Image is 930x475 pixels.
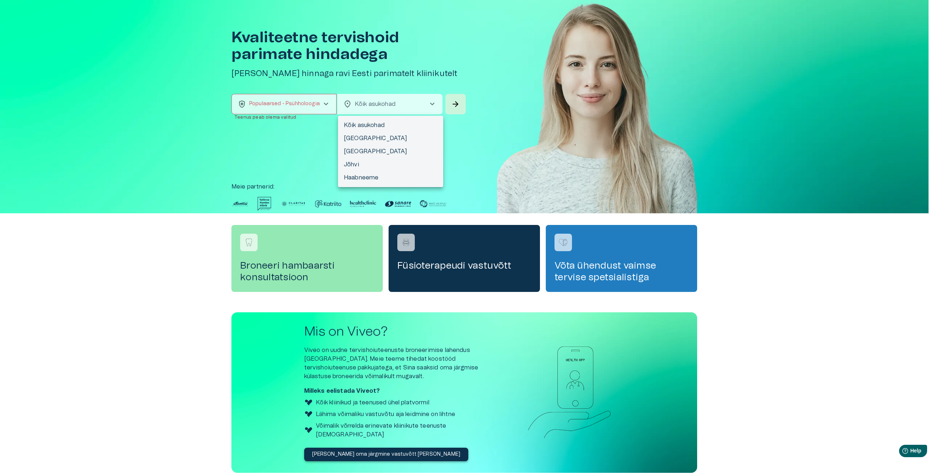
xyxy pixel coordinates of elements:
[873,442,930,462] iframe: Help widget launcher
[338,119,443,132] li: Kõik asukohad
[338,158,443,171] li: Jõhvi
[338,132,443,145] li: [GEOGRAPHIC_DATA]
[338,145,443,158] li: [GEOGRAPHIC_DATA]
[338,171,443,184] li: Haabneeme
